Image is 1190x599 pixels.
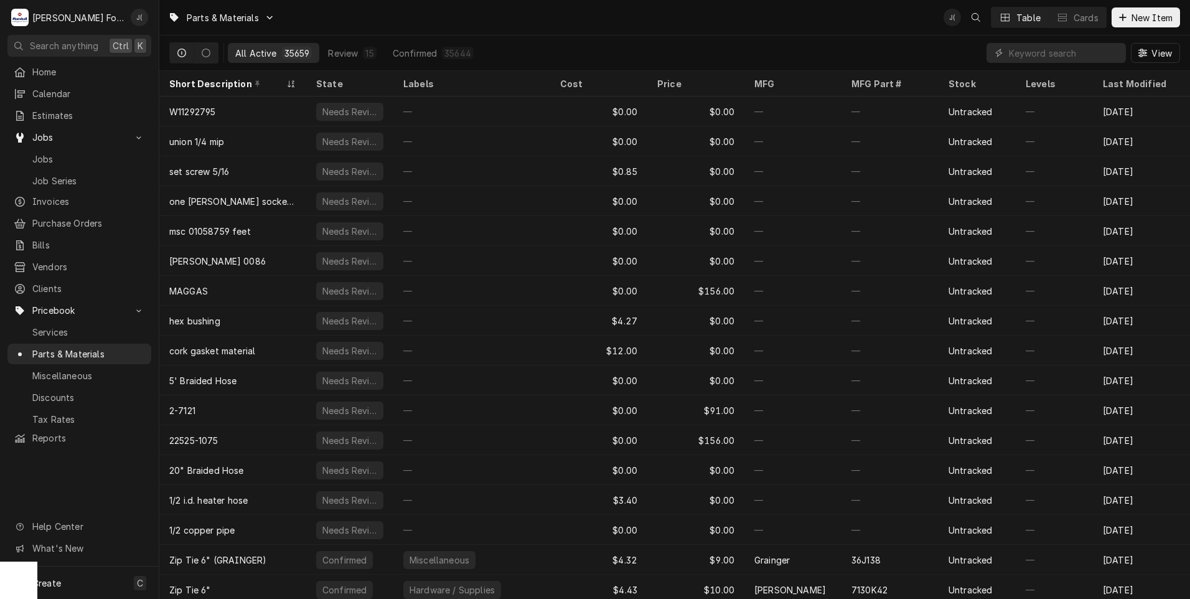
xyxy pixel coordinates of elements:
div: — [841,336,939,366]
div: — [744,425,841,455]
div: Needs Review [321,105,378,118]
div: $0.00 [647,156,744,186]
a: Go to Pricebook [7,300,151,321]
span: Home [32,65,145,78]
div: — [744,126,841,156]
div: $0.00 [550,186,647,216]
div: Needs Review [321,225,378,238]
div: $0.00 [550,126,647,156]
span: C [137,577,143,590]
div: 1/2 i.d. heater hose [169,494,248,507]
div: Needs Review [321,165,378,178]
span: Vendors [32,260,145,273]
div: Untracked [949,344,992,357]
div: — [1016,216,1093,246]
div: [DATE] [1093,425,1190,455]
div: msc 01058759 feet [169,225,251,238]
div: Untracked [949,434,992,447]
button: Open search [966,7,986,27]
div: Marshall Food Equipment Service's Avatar [11,9,29,26]
div: Needs Review [321,434,378,447]
div: — [393,485,550,515]
div: [PERSON_NAME] 0086 [169,255,266,268]
div: Confirmed [321,583,368,597]
div: Stock [949,77,1003,90]
div: Needs Review [321,374,378,387]
div: Needs Review [321,464,378,477]
div: Grainger [754,554,790,567]
div: — [393,276,550,306]
span: Tax Rates [32,413,145,426]
div: Confirmed [393,47,437,60]
div: — [744,186,841,216]
div: — [744,366,841,395]
div: Zip Tie 6" (GRAINGER) [169,554,266,567]
div: — [841,455,939,485]
div: Untracked [949,464,992,477]
div: Needs Review [321,255,378,268]
div: — [841,216,939,246]
button: Search anythingCtrlK [7,35,151,57]
div: — [744,395,841,425]
span: Miscellaneous [32,369,145,382]
div: $0.00 [647,97,744,126]
div: — [393,186,550,216]
span: Search anything [30,39,98,52]
div: — [744,276,841,306]
div: 15 [365,47,373,60]
div: hex bushing [169,314,220,328]
a: Go to What's New [7,538,151,559]
div: — [744,515,841,545]
a: Estimates [7,105,151,126]
div: Untracked [949,314,992,328]
span: Jobs [32,153,145,166]
div: $0.00 [647,126,744,156]
span: Parts & Materials [32,347,145,361]
div: — [1016,425,1093,455]
div: $0.00 [550,97,647,126]
div: MAGGAS [169,285,208,298]
div: — [841,156,939,186]
a: Vendors [7,257,151,277]
div: $0.00 [550,515,647,545]
div: $0.00 [647,515,744,545]
div: Labels [403,77,540,90]
span: Clients [32,282,145,295]
a: Calendar [7,83,151,104]
div: [DATE] [1093,545,1190,575]
a: Parts & Materials [7,344,151,364]
div: Needs Review [321,135,378,148]
div: — [393,306,550,336]
div: 2-7121 [169,404,195,417]
div: — [393,515,550,545]
div: — [393,156,550,186]
div: Untracked [949,404,992,417]
div: $4.27 [550,306,647,336]
div: — [841,276,939,306]
div: [DATE] [1093,455,1190,485]
span: Ctrl [113,39,129,52]
input: Keyword search [1009,43,1120,63]
div: $0.85 [550,156,647,186]
div: — [841,186,939,216]
a: Job Series [7,171,151,191]
div: — [841,246,939,276]
div: Needs Review [321,404,378,417]
div: — [1016,276,1093,306]
div: Jeff Debigare (109)'s Avatar [944,9,961,26]
div: $3.40 [550,485,647,515]
div: [DATE] [1093,97,1190,126]
div: — [1016,455,1093,485]
div: Untracked [949,225,992,238]
a: Tax Rates [7,409,151,430]
div: Needs Review [321,524,378,537]
div: [DATE] [1093,336,1190,366]
div: [DATE] [1093,485,1190,515]
div: $0.00 [647,336,744,366]
div: — [1016,395,1093,425]
div: — [1016,186,1093,216]
div: — [841,485,939,515]
span: Pricebook [32,304,126,317]
a: Jobs [7,149,151,169]
div: — [393,455,550,485]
